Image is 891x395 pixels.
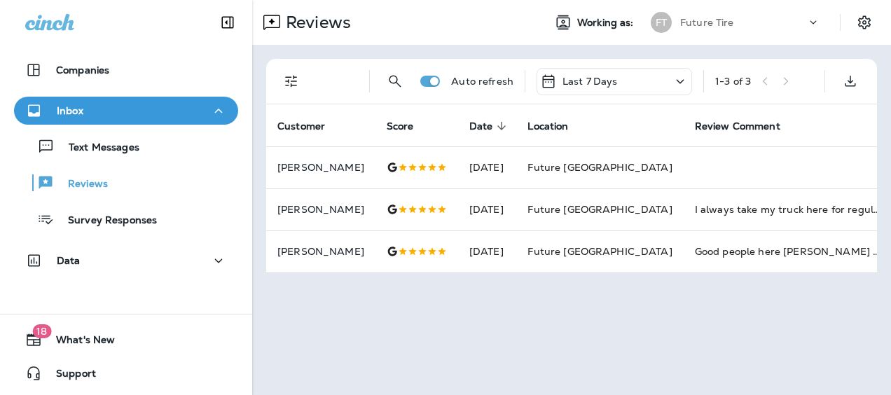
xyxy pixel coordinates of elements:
[695,120,780,132] span: Review Comment
[14,168,238,197] button: Reviews
[54,214,157,228] p: Survey Responses
[680,17,734,28] p: Future Tire
[458,188,517,230] td: [DATE]
[32,324,51,338] span: 18
[695,120,799,132] span: Review Comment
[451,76,513,87] p: Auto refresh
[14,326,238,354] button: 18What's New
[695,202,883,216] div: I always take my truck here for regular oil changes. They are professional and it’s worth it to k...
[651,12,672,33] div: FT
[14,359,238,387] button: Support
[527,120,568,132] span: Location
[14,205,238,234] button: Survey Responses
[277,67,305,95] button: Filters
[57,255,81,266] p: Data
[715,76,751,87] div: 1 - 3 of 3
[381,67,409,95] button: Search Reviews
[387,120,414,132] span: Score
[836,67,864,95] button: Export as CSV
[14,97,238,125] button: Inbox
[469,120,511,132] span: Date
[527,245,672,258] span: Future [GEOGRAPHIC_DATA]
[562,76,618,87] p: Last 7 Days
[55,141,139,155] p: Text Messages
[277,120,325,132] span: Customer
[458,230,517,272] td: [DATE]
[527,161,672,174] span: Future [GEOGRAPHIC_DATA]
[42,334,115,351] span: What's New
[14,56,238,84] button: Companies
[42,368,96,384] span: Support
[277,162,364,173] p: [PERSON_NAME]
[852,10,877,35] button: Settings
[469,120,493,132] span: Date
[57,105,83,116] p: Inbox
[695,244,883,258] div: Good people here Tony and the team always make good service happen. They are really professional ...
[14,132,238,161] button: Text Messages
[208,8,247,36] button: Collapse Sidebar
[56,64,109,76] p: Companies
[527,203,672,216] span: Future [GEOGRAPHIC_DATA]
[14,247,238,275] button: Data
[527,120,586,132] span: Location
[577,17,637,29] span: Working as:
[277,120,343,132] span: Customer
[387,120,432,132] span: Score
[280,12,351,33] p: Reviews
[54,178,108,191] p: Reviews
[458,146,517,188] td: [DATE]
[277,204,364,215] p: [PERSON_NAME]
[277,246,364,257] p: [PERSON_NAME]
